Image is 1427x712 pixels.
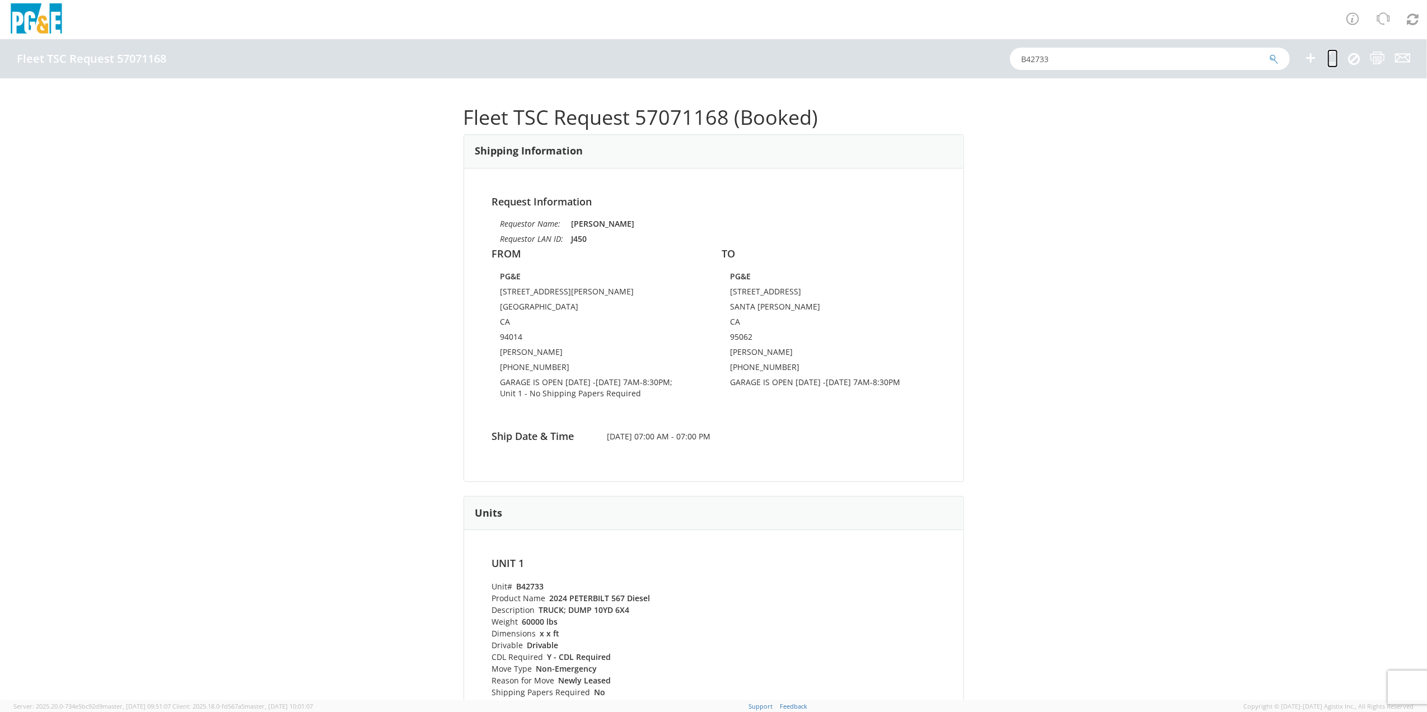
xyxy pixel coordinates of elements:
td: [PERSON_NAME] [731,346,927,362]
span: master, [DATE] 10:01:07 [245,702,313,710]
h1: Fleet TSC Request 57071168 (Booked) [464,106,964,129]
a: Feedback [780,702,808,710]
strong: 2024 PETERBILT 567 Diesel [550,593,651,603]
li: Drivable [492,639,708,651]
td: 95062 [731,331,927,346]
td: GARAGE IS OPEN [DATE] -[DATE] 7AM-8:30PM [731,377,927,392]
img: pge-logo-06675f144f4cfa6a6814.png [8,3,64,36]
input: Shipment, Tracking or Reference Number (at least 4 chars) [1010,48,1290,70]
span: [DATE] 07:00 AM - 07:00 PM [598,431,829,442]
strong: B42733 [517,581,544,592]
td: [PHONE_NUMBER] [500,362,697,377]
strong: J450 [572,233,587,244]
td: CA [500,316,697,331]
strong: 60000 lbs [522,616,558,627]
i: Requestor LAN ID: [500,233,564,244]
strong: [PERSON_NAME] [572,218,635,229]
h4: Request Information [492,196,935,208]
strong: PG&E [731,271,751,282]
strong: Non-Emergency [536,663,597,674]
h4: Fleet TSC Request 57071168 [17,53,166,65]
td: SANTA [PERSON_NAME] [731,301,927,316]
td: [GEOGRAPHIC_DATA] [500,301,697,316]
h4: Ship Date & Time [484,431,599,442]
li: Description [492,604,708,616]
strong: Drivable [527,640,559,650]
li: Unit# [492,580,708,592]
li: Reason for Move [492,674,708,686]
li: Shipping Papers Required [492,686,708,698]
strong: x x ft [540,628,560,639]
a: Support [749,702,773,710]
li: Dimensions [492,627,708,639]
span: Server: 2025.20.0-734e5bc92d9 [13,702,171,710]
h3: Units [475,508,503,519]
td: [PERSON_NAME] [500,346,697,362]
li: Product Name [492,592,708,604]
li: CDL Required [492,651,708,663]
li: Move Type [492,663,708,674]
h4: FROM [492,249,705,260]
strong: PG&E [500,271,521,282]
h4: TO [722,249,935,260]
td: [STREET_ADDRESS] [731,286,927,301]
span: Copyright © [DATE]-[DATE] Agistix Inc., All Rights Reserved [1243,702,1414,711]
td: [STREET_ADDRESS][PERSON_NAME] [500,286,697,301]
td: 94014 [500,331,697,346]
strong: Newly Leased [559,675,611,686]
strong: No [595,687,606,697]
span: Client: 2025.18.0-fd567a5 [172,702,313,710]
li: Weight [492,616,708,627]
td: CA [731,316,927,331]
strong: Y - CDL Required [548,652,611,662]
strong: TRUCK; DUMP 10YD 6X4 [539,605,630,615]
h3: Shipping Information [475,146,583,157]
i: Requestor Name: [500,218,561,229]
td: [PHONE_NUMBER] [731,362,927,377]
td: GARAGE IS OPEN [DATE] -[DATE] 7AM-8:30PM; Unit 1 - No Shipping Papers Required [500,377,697,403]
h4: Unit 1 [492,558,708,569]
span: master, [DATE] 09:51:07 [102,702,171,710]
